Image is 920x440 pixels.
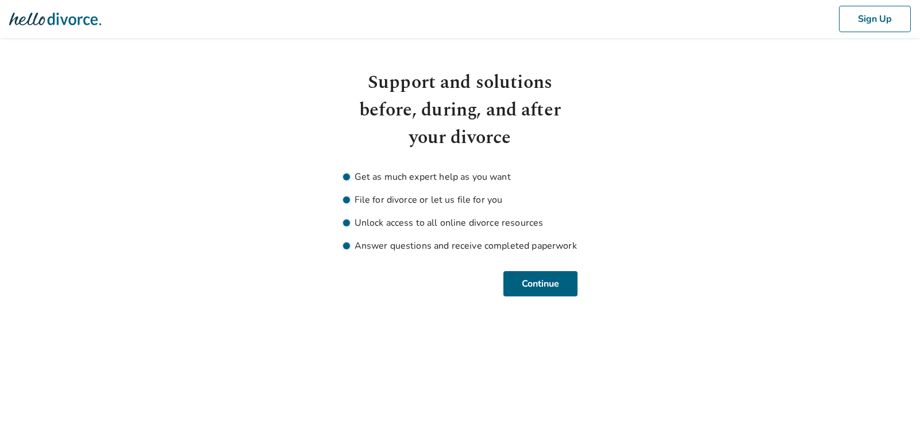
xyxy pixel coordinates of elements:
button: Continue [503,271,578,296]
h1: Support and solutions before, during, and after your divorce [343,69,578,152]
li: Unlock access to all online divorce resources [343,216,578,230]
li: Get as much expert help as you want [343,170,578,184]
li: File for divorce or let us file for you [343,193,578,207]
img: Hello Divorce Logo [9,7,101,30]
button: Sign Up [839,6,911,32]
li: Answer questions and receive completed paperwork [343,239,578,253]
